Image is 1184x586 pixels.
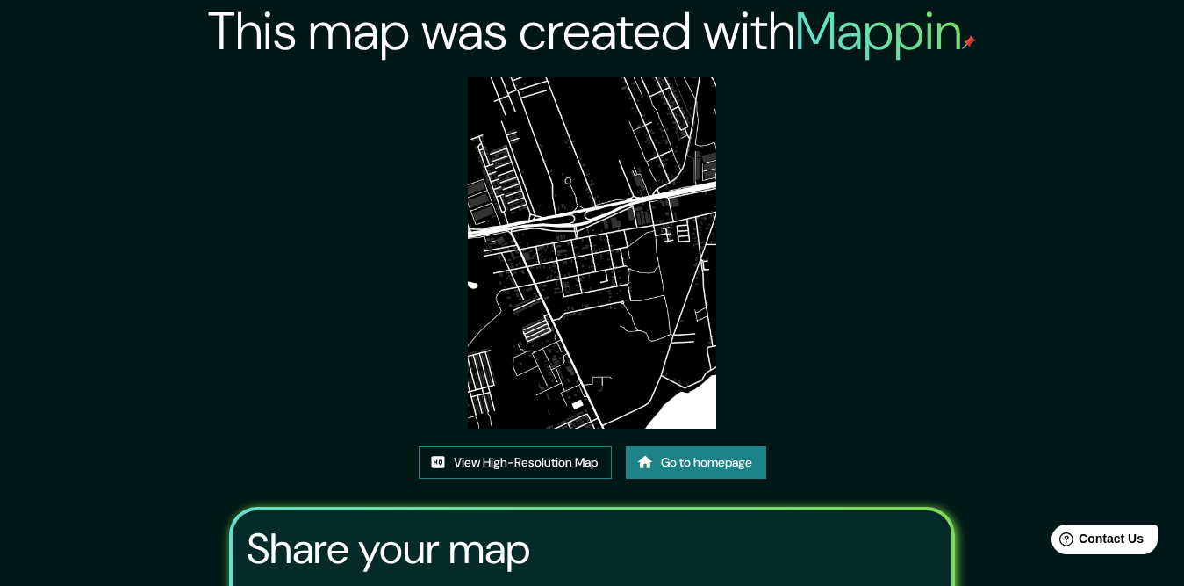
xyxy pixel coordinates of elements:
[468,77,716,429] img: created-map
[419,446,612,479] a: View High-Resolution Map
[247,525,530,574] h3: Share your map
[962,35,976,49] img: mappin-pin
[626,446,766,479] a: Go to homepage
[1028,517,1165,567] iframe: Help widget launcher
